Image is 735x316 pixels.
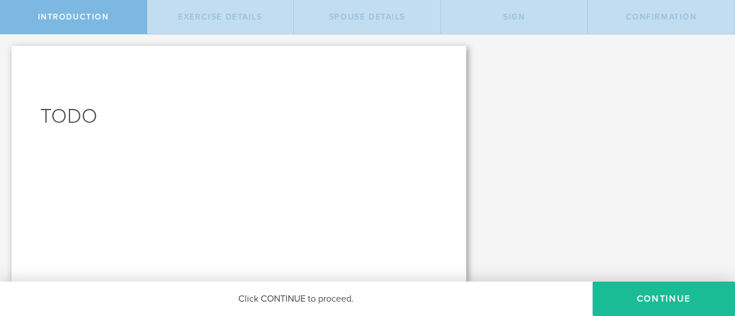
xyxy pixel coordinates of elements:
[40,103,438,130] h1: TODO
[593,282,735,316] button: CONTINUE
[329,12,405,22] span: Spouse Details
[38,12,109,22] span: Introduction
[626,12,697,22] span: Confirmation
[178,12,262,22] span: Exercise Details
[503,12,525,22] span: Sign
